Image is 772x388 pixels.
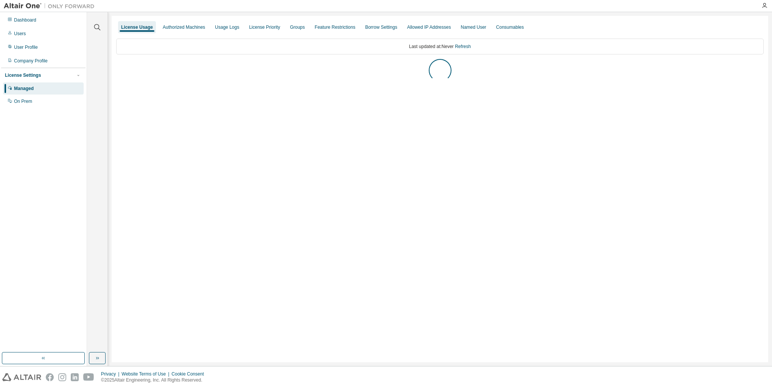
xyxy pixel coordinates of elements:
[101,371,121,377] div: Privacy
[14,85,34,92] div: Managed
[163,24,205,30] div: Authorized Machines
[101,377,209,383] p: © 2025 Altair Engineering, Inc. All Rights Reserved.
[5,72,41,78] div: License Settings
[116,39,764,54] div: Last updated at: Never
[290,24,305,30] div: Groups
[171,371,208,377] div: Cookie Consent
[58,373,66,381] img: instagram.svg
[121,24,153,30] div: License Usage
[215,24,239,30] div: Usage Logs
[407,24,451,30] div: Allowed IP Addresses
[71,373,79,381] img: linkedin.svg
[365,24,397,30] div: Borrow Settings
[14,31,26,37] div: Users
[249,24,280,30] div: License Priority
[2,373,41,381] img: altair_logo.svg
[461,24,486,30] div: Named User
[455,44,471,49] a: Refresh
[4,2,98,10] img: Altair One
[14,44,38,50] div: User Profile
[46,373,54,381] img: facebook.svg
[315,24,355,30] div: Feature Restrictions
[83,373,94,381] img: youtube.svg
[14,98,32,104] div: On Prem
[121,371,171,377] div: Website Terms of Use
[496,24,524,30] div: Consumables
[14,17,36,23] div: Dashboard
[14,58,48,64] div: Company Profile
